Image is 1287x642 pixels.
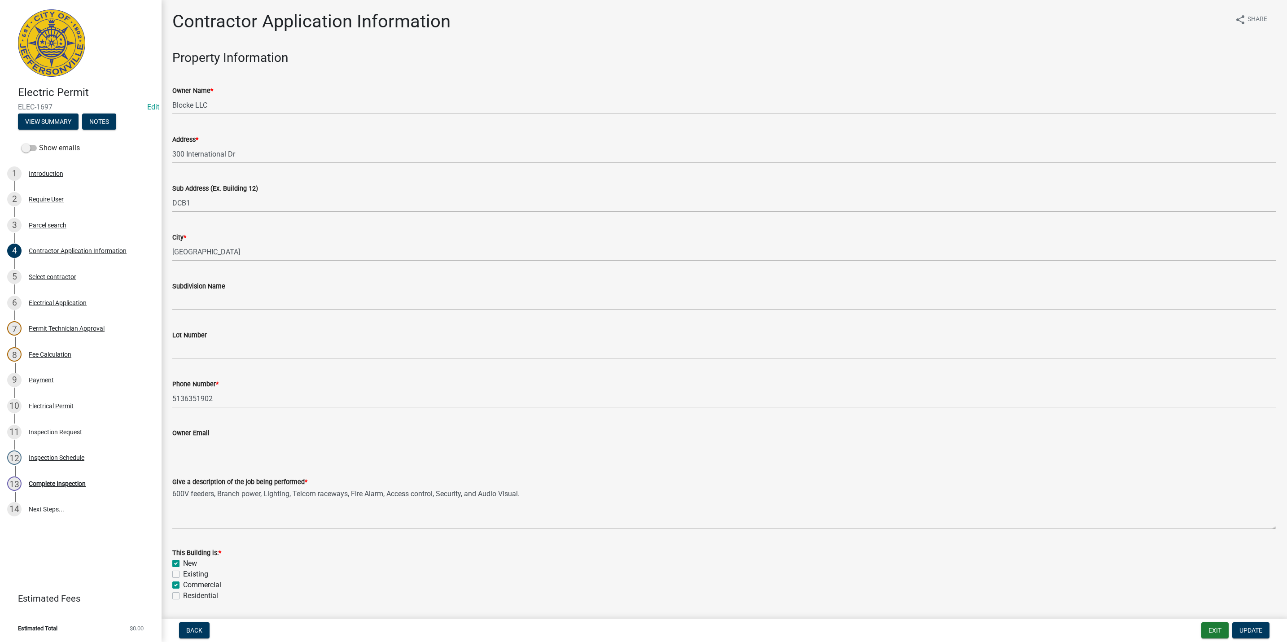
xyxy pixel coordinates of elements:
label: Subdivision Name [172,284,225,290]
span: Estimated Total [18,625,57,631]
div: 4 [7,244,22,258]
span: Update [1239,627,1262,634]
label: Owner Email [172,430,210,437]
div: Select contractor [29,274,76,280]
div: 1 [7,166,22,181]
span: ELEC-1697 [18,103,144,111]
span: Share [1248,14,1267,25]
label: Residential [183,590,218,601]
div: 12 [7,450,22,465]
div: Inspection Request [29,429,82,435]
div: Require User [29,196,64,202]
div: Payment [29,377,54,383]
div: Fee Calculation [29,351,71,358]
div: Introduction [29,170,63,177]
label: Commercial [183,580,221,590]
div: 10 [7,399,22,413]
label: Phone Number [172,381,219,388]
label: New [183,558,197,569]
label: Show emails [22,143,80,153]
div: Inspection Schedule [29,454,84,461]
div: 7 [7,321,22,336]
div: Permit Technician Approval [29,325,105,332]
button: Exit [1201,622,1229,638]
span: $0.00 [130,625,144,631]
label: Lot Number [172,332,207,339]
a: Estimated Fees [7,590,147,607]
button: View Summary [18,114,79,130]
div: 2 [7,192,22,206]
label: This Building is: [172,550,221,556]
i: share [1235,14,1246,25]
h1: Contractor Application Information [172,11,451,32]
h3: Property Information [172,50,1276,66]
div: 3 [7,218,22,232]
button: shareShare [1228,11,1274,28]
span: Back [186,627,202,634]
a: Edit [147,103,159,111]
div: 8 [7,347,22,362]
div: Contractor Application Information [29,248,127,254]
img: City of Jeffersonville, Indiana [18,9,85,77]
button: Update [1232,622,1269,638]
div: 9 [7,373,22,387]
label: Give a description of the job being performed [172,479,307,485]
h4: Electric Permit [18,86,154,99]
div: 13 [7,476,22,491]
label: Owner Name [172,88,213,94]
div: Complete Inspection [29,480,86,487]
wm-modal-confirm: Summary [18,118,79,126]
div: Parcel search [29,222,66,228]
div: 14 [7,502,22,516]
div: 6 [7,296,22,310]
wm-modal-confirm: Notes [82,118,116,126]
label: City [172,235,186,241]
label: Sub Address (Ex. Building 12) [172,186,258,192]
div: 5 [7,270,22,284]
button: Notes [82,114,116,130]
wm-modal-confirm: Edit Application Number [147,103,159,111]
label: Existing [183,569,208,580]
div: Electrical Application [29,300,87,306]
div: Electrical Permit [29,403,74,409]
label: Address [172,137,198,143]
button: Back [179,622,210,638]
div: 11 [7,425,22,439]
